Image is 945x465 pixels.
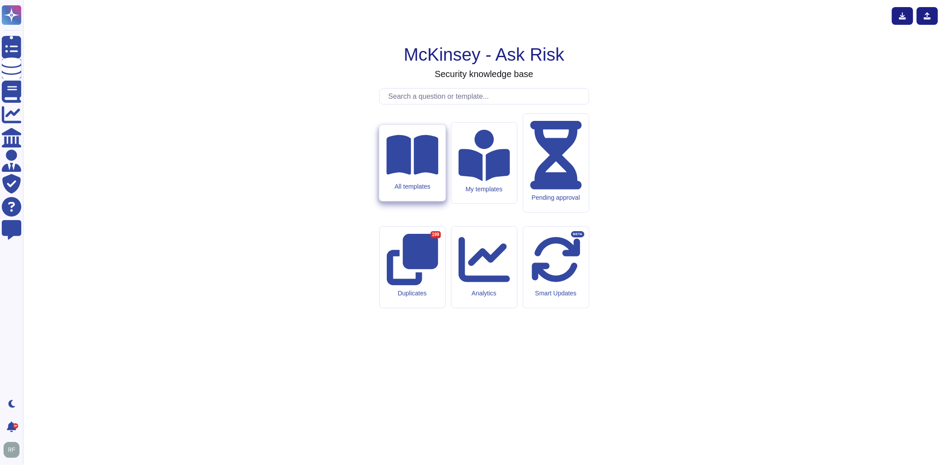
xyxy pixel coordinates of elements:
[530,290,582,297] div: Smart Updates
[4,442,19,458] img: user
[431,231,441,238] div: 199
[13,423,18,429] div: 9+
[571,231,584,237] div: BETA
[435,69,533,79] h3: Security knowledge base
[384,89,589,104] input: Search a question or template...
[387,290,438,297] div: Duplicates
[2,440,26,460] button: user
[459,186,510,193] div: My templates
[459,290,510,297] div: Analytics
[404,44,564,65] h1: McKinsey - Ask Risk
[386,183,438,190] div: All templates
[530,194,582,201] div: Pending approval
